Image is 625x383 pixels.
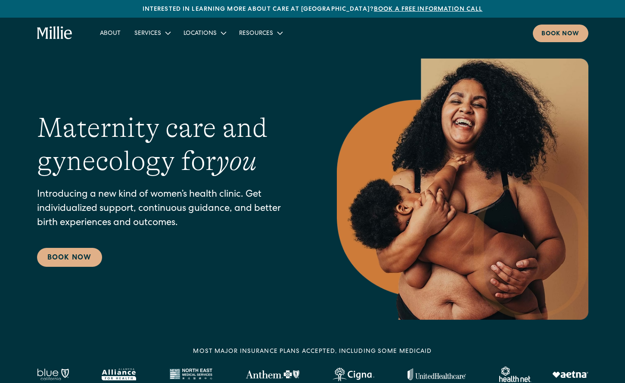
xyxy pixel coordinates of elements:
[37,368,69,380] img: Blue California logo
[193,347,432,356] div: MOST MAJOR INSURANCE PLANS ACCEPTED, INCLUDING some MEDICAID
[533,25,588,42] a: Book now
[374,6,482,12] a: Book a free information call
[216,145,257,176] em: you
[552,371,588,378] img: Aetna logo
[499,367,532,382] img: Healthnet logo
[37,111,302,178] h1: Maternity care and gynecology for
[93,26,127,40] a: About
[232,26,289,40] div: Resources
[127,26,177,40] div: Services
[134,29,161,38] div: Services
[169,368,212,380] img: North East Medical Services logo
[102,368,136,380] img: Alameda Alliance logo
[407,368,466,380] img: United Healthcare logo
[183,29,217,38] div: Locations
[239,29,273,38] div: Resources
[37,248,102,267] a: Book Now
[541,30,580,39] div: Book now
[37,26,73,40] a: home
[246,370,299,379] img: Anthem Logo
[177,26,232,40] div: Locations
[333,368,374,381] img: Cigna logo
[37,188,302,231] p: Introducing a new kind of women’s health clinic. Get individualized support, continuous guidance,...
[337,59,588,320] img: Smiling mother with her baby in arms, celebrating body positivity and the nurturing bond of postp...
